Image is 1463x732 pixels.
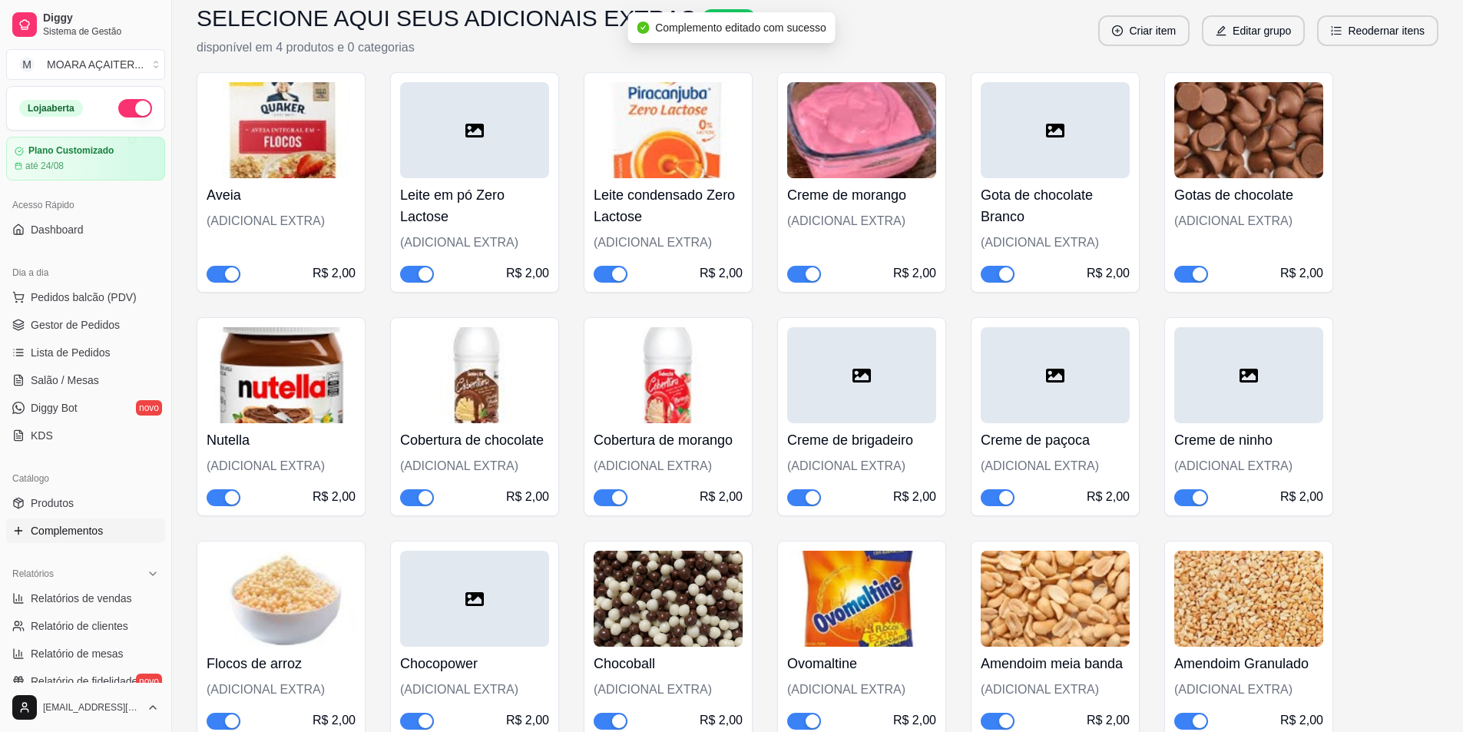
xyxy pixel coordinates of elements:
[981,184,1130,227] h4: Gota de chocolate Branco
[6,669,165,694] a: Relatório de fidelidadenovo
[6,368,165,392] a: Salão / Mesas
[594,681,743,699] div: (ADICIONAL EXTRA)
[1174,653,1323,674] h4: Amendoim Granulado
[19,57,35,72] span: M
[6,641,165,666] a: Relatório de mesas
[400,457,549,475] div: (ADICIONAL EXTRA)
[594,82,743,178] img: product-image
[313,264,356,283] div: R$ 2,00
[207,653,356,674] h4: Flocos de arroz
[6,260,165,285] div: Dia a dia
[700,488,743,506] div: R$ 2,00
[787,457,936,475] div: (ADICIONAL EXTRA)
[31,495,74,511] span: Produtos
[981,551,1130,647] img: product-image
[594,429,743,451] h4: Cobertura de morango
[1087,711,1130,730] div: R$ 2,00
[197,38,756,57] p: disponível em 4 produtos e 0 categorias
[400,184,549,227] h4: Leite em pó Zero Lactose
[43,701,141,714] span: [EMAIL_ADDRESS][DOMAIN_NAME]
[6,518,165,543] a: Complementos
[28,145,114,157] article: Plano Customizado
[594,234,743,252] div: (ADICIONAL EXTRA)
[6,6,165,43] a: DiggySistema de Gestão
[400,653,549,674] h4: Chocopower
[31,222,84,237] span: Dashboard
[1087,488,1130,506] div: R$ 2,00
[594,551,743,647] img: product-image
[1098,15,1190,46] button: plus-circleCriar item
[6,285,165,310] button: Pedidos balcão (PDV)
[207,429,356,451] h4: Nutella
[1174,184,1323,206] h4: Gotas de chocolate
[594,457,743,475] div: (ADICIONAL EXTRA)
[637,22,649,34] span: check-circle
[47,57,144,72] div: MOARA AÇAITER ...
[400,327,549,423] img: product-image
[207,212,356,230] div: (ADICIONAL EXTRA)
[787,184,936,206] h4: Creme de morango
[6,491,165,515] a: Produtos
[787,212,936,230] div: (ADICIONAL EXTRA)
[787,653,936,674] h4: Ovomaltine
[31,400,78,416] span: Diggy Bot
[981,681,1130,699] div: (ADICIONAL EXTRA)
[6,313,165,337] a: Gestor de Pedidos
[594,184,743,227] h4: Leite condensado Zero Lactose
[1202,15,1305,46] button: editEditar grupo
[400,429,549,451] h4: Cobertura de chocolate
[6,614,165,638] a: Relatório de clientes
[400,681,549,699] div: (ADICIONAL EXTRA)
[981,234,1130,252] div: (ADICIONAL EXTRA)
[6,423,165,448] a: KDS
[6,217,165,242] a: Dashboard
[893,264,936,283] div: R$ 2,00
[31,591,132,606] span: Relatórios de vendas
[31,618,128,634] span: Relatório de clientes
[700,264,743,283] div: R$ 2,00
[207,184,356,206] h4: Aveia
[6,586,165,611] a: Relatórios de vendas
[1174,551,1323,647] img: product-image
[31,373,99,388] span: Salão / Mesas
[31,290,137,305] span: Pedidos balcão (PDV)
[31,646,124,661] span: Relatório de mesas
[1174,429,1323,451] h4: Creme de ninho
[25,160,64,172] article: até 24/08
[787,82,936,178] img: product-image
[594,653,743,674] h4: Chocoball
[1174,681,1323,699] div: (ADICIONAL EXTRA)
[893,488,936,506] div: R$ 2,00
[1216,25,1226,36] span: edit
[981,457,1130,475] div: (ADICIONAL EXTRA)
[893,711,936,730] div: R$ 2,00
[1087,264,1130,283] div: R$ 2,00
[207,457,356,475] div: (ADICIONAL EXTRA)
[1280,711,1323,730] div: R$ 2,00
[6,466,165,491] div: Catálogo
[1112,25,1123,36] span: plus-circle
[506,711,549,730] div: R$ 2,00
[313,711,356,730] div: R$ 2,00
[1317,15,1438,46] button: ordered-listReodernar itens
[6,340,165,365] a: Lista de Pedidos
[31,523,103,538] span: Complementos
[506,488,549,506] div: R$ 2,00
[313,488,356,506] div: R$ 2,00
[31,674,137,689] span: Relatório de fidelidade
[1280,488,1323,506] div: R$ 2,00
[118,99,152,118] button: Alterar Status
[981,429,1130,451] h4: Creme de paçoca
[6,49,165,80] button: Select a team
[700,711,743,730] div: R$ 2,00
[207,681,356,699] div: (ADICIONAL EXTRA)
[6,689,165,726] button: [EMAIL_ADDRESS][DOMAIN_NAME]
[31,345,111,360] span: Lista de Pedidos
[207,82,356,178] img: product-image
[6,137,165,181] a: Plano Customizadoaté 24/08
[207,551,356,647] img: product-image
[981,653,1130,674] h4: Amendoim meia banda
[787,681,936,699] div: (ADICIONAL EXTRA)
[43,12,159,25] span: Diggy
[43,25,159,38] span: Sistema de Gestão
